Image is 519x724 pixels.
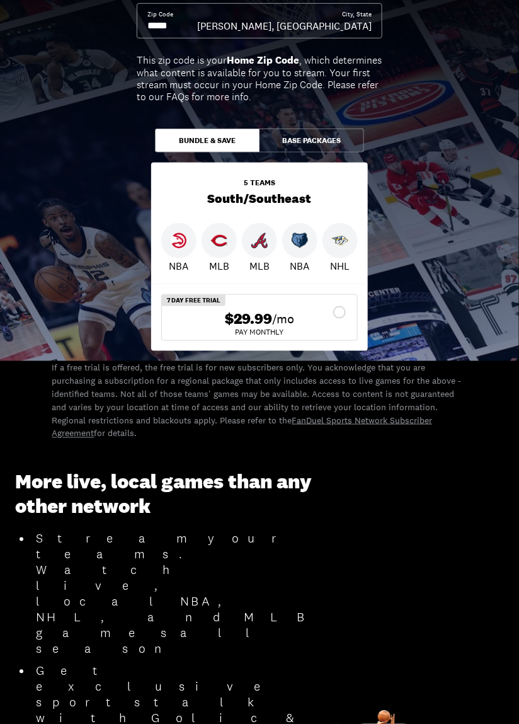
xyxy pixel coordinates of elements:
[332,233,348,249] img: Predators
[244,179,275,187] div: 5 teams
[331,258,350,273] p: NHL
[31,531,341,657] li: Stream your teams. Watch live, local NBA, NHL, and MLB games all season
[197,19,372,33] div: [PERSON_NAME], [GEOGRAPHIC_DATA]
[151,163,368,223] div: South/Southeast
[290,258,310,273] p: NBA
[209,258,229,273] p: MLB
[15,471,341,519] h3: More live, local games than any other network
[251,233,268,249] img: Braves
[292,233,308,249] img: Grizzlies
[342,10,372,19] div: City, State
[259,129,364,152] button: Base Packages
[155,129,259,152] button: Bundle & Save
[249,258,270,273] p: MLB
[172,328,347,336] div: Pay Monthly
[225,310,272,328] span: $29.99
[147,10,173,19] div: Zip Code
[137,54,382,103] div: This zip code is your , which determines what content is available for you to stream. Your first ...
[227,54,299,67] b: Home Zip Code
[52,361,467,440] p: If a free trial is offered, the free trial is for new subscribers only. You acknowledge that you ...
[272,310,294,328] span: /mo
[211,233,227,249] img: Reds
[162,295,225,306] div: 7 Day Free Trial
[169,258,189,273] p: NBA
[171,233,187,249] img: Hawks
